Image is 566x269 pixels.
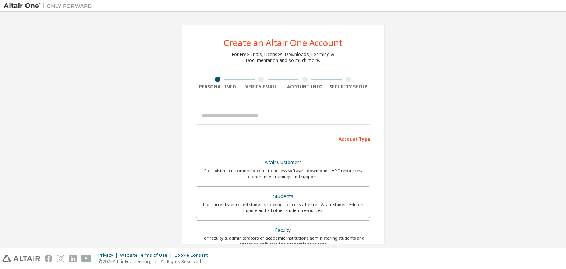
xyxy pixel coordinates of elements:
img: Altair One [4,2,96,10]
img: instagram.svg [57,255,64,262]
img: facebook.svg [45,255,52,262]
img: linkedin.svg [69,255,77,262]
div: Website Terms of Use [120,252,174,258]
img: youtube.svg [81,255,92,262]
div: Verify Email [240,84,283,90]
div: For existing customers looking to access software downloads, HPC resources, community, trainings ... [200,168,366,179]
div: Students [200,191,366,202]
div: Cookie Consent [174,252,212,258]
div: For Free Trials, Licenses, Downloads, Learning & Documentation and so much more. [232,52,334,63]
div: Personal Info [196,84,240,90]
img: altair_logo.svg [2,255,40,262]
div: Altair Customers [200,157,366,168]
div: For currently enrolled students looking to access the free Altair Student Edition bundle and all ... [200,202,366,213]
div: Privacy [98,252,120,258]
div: Security Setup [327,84,371,90]
div: Account Type [196,133,370,144]
div: Create an Altair One Account [224,38,343,47]
p: © 2025 Altair Engineering, Inc. All Rights Reserved. [98,258,212,265]
div: Faculty [200,225,366,235]
div: Account Info [283,84,327,90]
div: For faculty & administrators of academic institutions administering students and accessing softwa... [200,235,366,247]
